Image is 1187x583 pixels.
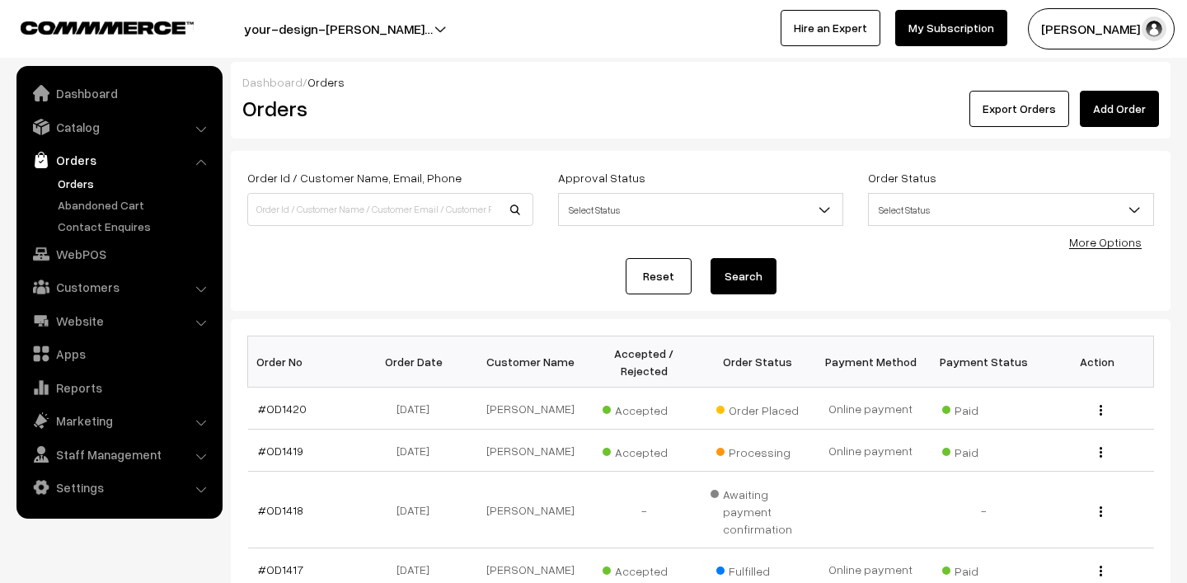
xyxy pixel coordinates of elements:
a: Staff Management [21,440,217,469]
a: Customers [21,272,217,302]
a: #OD1418 [258,503,303,517]
a: Reports [21,373,217,402]
span: Paid [942,558,1025,580]
th: Action [1040,336,1153,388]
span: Accepted [603,558,685,580]
span: Fulfilled [716,558,799,580]
img: user [1142,16,1166,41]
a: Orders [54,175,217,192]
a: More Options [1069,235,1142,249]
td: [DATE] [361,430,474,472]
a: Apps [21,339,217,369]
td: Online payment [814,430,927,472]
span: Accepted [603,440,685,461]
button: your-design-[PERSON_NAME]… [186,8,490,49]
span: Orders [307,75,345,89]
th: Order Status [701,336,814,388]
a: Hire an Expert [781,10,880,46]
td: - [927,472,1040,548]
a: Dashboard [242,75,303,89]
span: Select Status [559,195,843,224]
td: - [588,472,701,548]
th: Payment Method [814,336,927,388]
td: [DATE] [361,472,474,548]
button: Export Orders [969,91,1069,127]
label: Order Status [868,169,936,186]
a: Abandoned Cart [54,196,217,214]
button: [PERSON_NAME] N.P [1028,8,1175,49]
img: COMMMERCE [21,21,194,34]
a: #OD1420 [258,402,307,416]
th: Customer Name [474,336,587,388]
td: [PERSON_NAME] [474,388,587,430]
span: Processing [716,440,799,461]
span: Accepted [603,397,685,419]
img: Menu [1100,506,1102,517]
a: My Subscription [895,10,1007,46]
a: Orders [21,145,217,175]
a: Settings [21,473,217,502]
th: Order Date [361,336,474,388]
th: Accepted / Rejected [588,336,701,388]
span: Order Placed [716,397,799,419]
a: WebPOS [21,239,217,269]
span: Awaiting payment confirmation [711,482,804,538]
h2: Orders [242,96,532,121]
img: Menu [1100,405,1102,416]
img: Menu [1100,566,1102,576]
a: Contact Enquires [54,218,217,235]
a: Add Order [1080,91,1159,127]
td: Online payment [814,388,927,430]
span: Paid [942,440,1025,461]
input: Order Id / Customer Name / Customer Email / Customer Phone [247,193,533,226]
button: Search [711,258,776,294]
img: Menu [1100,447,1102,458]
div: / [242,73,1159,91]
label: Approval Status [558,169,645,186]
span: Select Status [869,195,1153,224]
td: [PERSON_NAME] [474,472,587,548]
span: Paid [942,397,1025,419]
a: Website [21,306,217,336]
a: Catalog [21,112,217,142]
a: Dashboard [21,78,217,108]
label: Order Id / Customer Name, Email, Phone [247,169,462,186]
span: Select Status [868,193,1154,226]
td: [DATE] [361,388,474,430]
span: Select Status [558,193,844,226]
a: Reset [626,258,692,294]
a: #OD1419 [258,444,303,458]
a: #OD1417 [258,562,303,576]
a: Marketing [21,406,217,435]
td: [PERSON_NAME] [474,430,587,472]
a: COMMMERCE [21,16,165,36]
th: Payment Status [927,336,1040,388]
th: Order No [248,336,361,388]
